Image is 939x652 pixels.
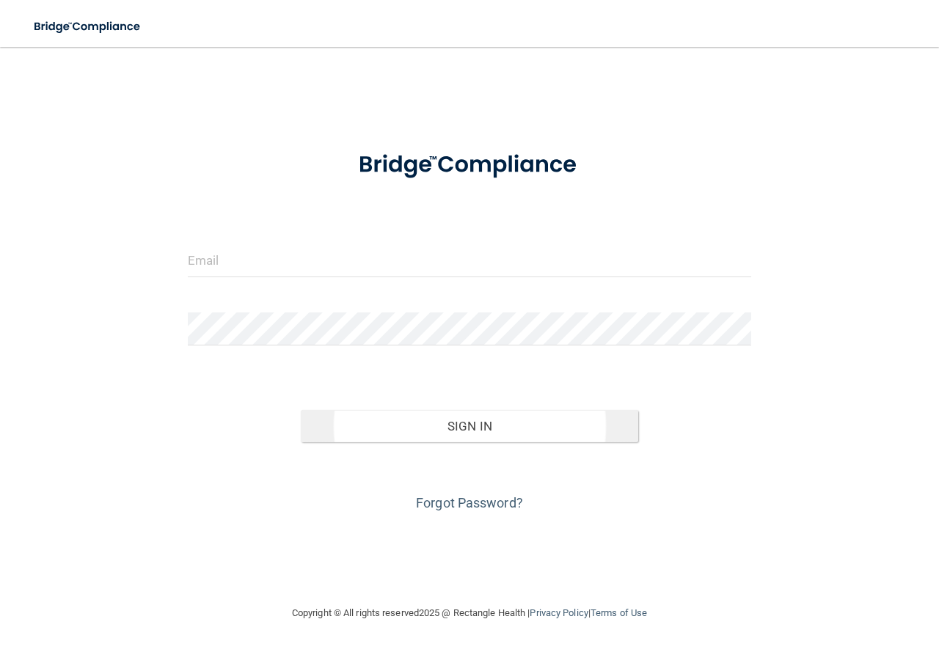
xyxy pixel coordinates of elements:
img: bridge_compliance_login_screen.278c3ca4.svg [335,135,605,195]
div: Copyright © All rights reserved 2025 @ Rectangle Health | | [202,590,737,637]
a: Privacy Policy [530,607,588,618]
button: Sign In [301,410,639,442]
a: Forgot Password? [416,495,523,510]
input: Email [188,244,751,277]
a: Terms of Use [591,607,647,618]
img: bridge_compliance_login_screen.278c3ca4.svg [22,12,154,42]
